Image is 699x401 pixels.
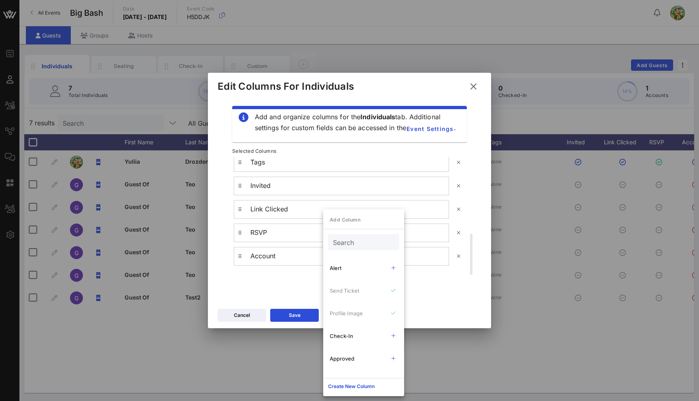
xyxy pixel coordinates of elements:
[323,380,379,393] button: Create New Column
[330,355,383,362] div: Approved
[250,158,449,166] div: Tags
[330,333,383,339] div: Check-In
[330,265,383,271] div: Alert
[406,125,454,132] span: Event Settings
[406,121,454,136] a: Event Settings
[250,182,449,190] div: Invited
[289,311,301,319] div: Save
[250,229,449,236] div: RSVP
[270,309,319,322] button: Save
[255,112,460,136] div: Add and organize columns for the tab. Additional settings for custom fields can be accessed in the .
[323,216,404,224] p: Add Column
[218,80,354,93] div: Edit Columns For Individuals
[250,205,449,213] div: Link Clicked
[226,147,473,155] p: Selected Columns
[218,309,266,322] button: Cancel
[360,113,395,121] span: Individuals
[250,252,449,260] div: Account
[234,311,250,319] div: Cancel
[328,382,375,390] div: Create New Column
